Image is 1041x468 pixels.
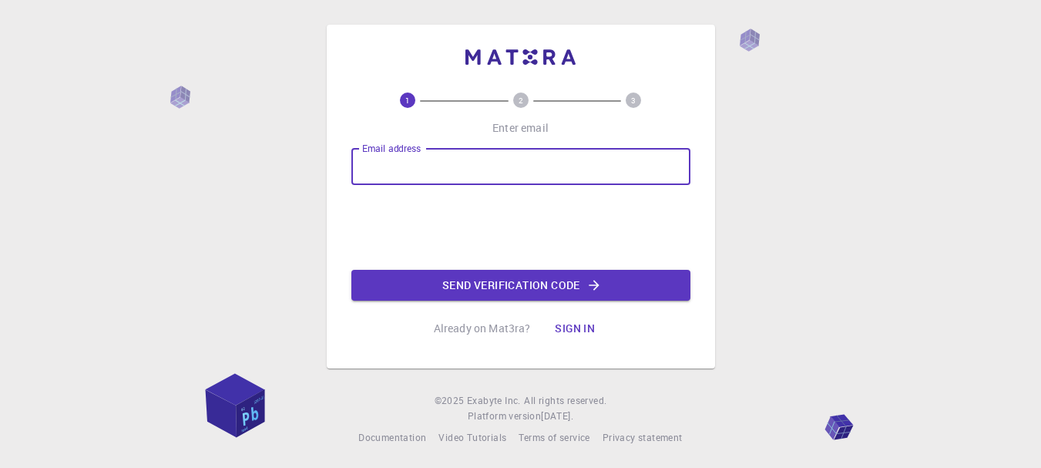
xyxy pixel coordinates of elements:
[438,430,506,446] a: Video Tutorials
[541,409,573,422] span: [DATE] .
[404,197,638,258] iframe: reCAPTCHA
[541,409,573,424] a: [DATE].
[519,95,523,106] text: 2
[603,431,683,443] span: Privacy statement
[468,409,541,424] span: Platform version
[351,270,690,301] button: Send verification code
[405,95,410,106] text: 1
[542,313,607,344] button: Sign in
[519,430,589,446] a: Terms of service
[492,120,549,136] p: Enter email
[603,430,683,446] a: Privacy statement
[362,142,421,155] label: Email address
[467,393,521,409] a: Exabyte Inc.
[434,321,531,336] p: Already on Mat3ra?
[435,393,467,409] span: © 2025
[438,431,506,443] span: Video Tutorials
[358,431,426,443] span: Documentation
[467,394,521,406] span: Exabyte Inc.
[519,431,589,443] span: Terms of service
[524,393,606,409] span: All rights reserved.
[358,430,426,446] a: Documentation
[631,95,636,106] text: 3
